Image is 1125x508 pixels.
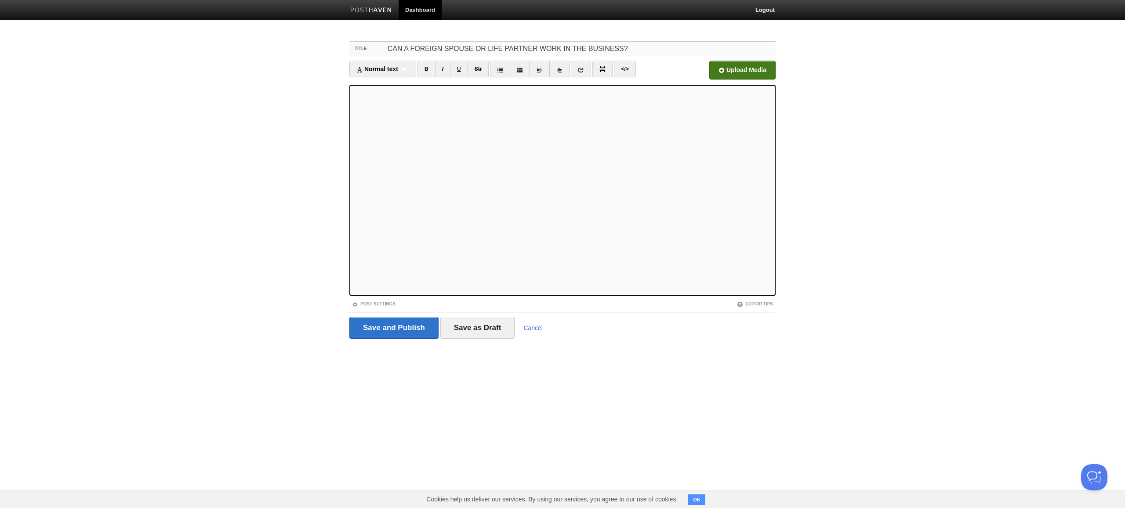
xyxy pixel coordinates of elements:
[352,301,396,306] a: Post Settings
[737,301,773,306] a: Editor Tips
[599,66,606,72] img: pagebreak-icon.png
[349,317,439,339] input: Save and Publish
[440,317,515,339] input: Save as Draft
[523,324,543,331] a: Cancel
[349,42,385,56] label: Title
[450,61,468,77] a: U
[356,65,398,73] span: Normal text
[1081,464,1107,490] iframe: Help Scout Beacon - Open
[688,494,705,505] button: OK
[475,66,482,72] del: Str
[435,61,450,77] a: I
[417,61,435,77] a: B
[468,61,489,77] a: Str
[417,490,686,508] span: Cookies help us deliver our services. By using our services, you agree to our use of cookies.
[614,61,635,77] a: </>
[350,7,392,14] img: Posthaven-bar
